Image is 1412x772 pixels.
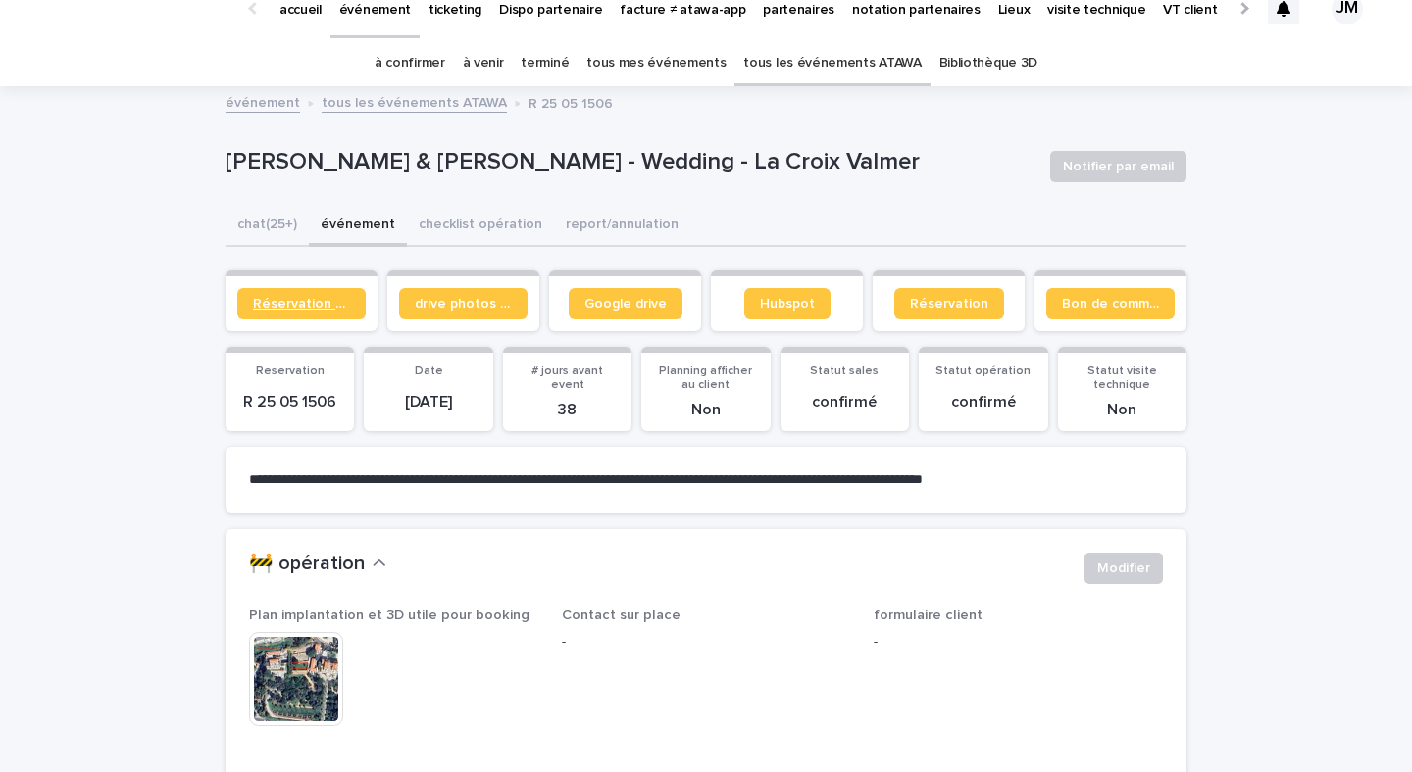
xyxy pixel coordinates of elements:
[584,297,667,311] span: Google drive
[1087,365,1157,391] span: Statut visite technique
[760,297,815,311] span: Hubspot
[521,40,569,86] a: terminé
[744,288,831,319] a: Hubspot
[586,40,726,86] a: tous mes événements
[554,206,690,247] button: report/annulation
[562,608,681,622] span: Contact sur place
[531,365,603,391] span: # jours avant event
[1046,288,1175,319] a: Bon de commande
[226,206,309,247] button: chat (25+)
[935,365,1031,377] span: Statut opération
[226,148,1034,176] p: [PERSON_NAME] & [PERSON_NAME] - Wedding - La Croix Valmer
[253,297,350,311] span: Réservation client
[249,553,365,576] h2: 🚧 opération
[659,365,752,391] span: Planning afficher au client
[463,40,504,86] a: à venir
[515,401,620,419] p: 38
[569,288,682,319] a: Google drive
[1070,401,1175,419] p: Non
[874,608,983,622] span: formulaire client
[874,632,1163,652] p: -
[256,365,325,377] span: Reservation
[810,365,879,377] span: Statut sales
[939,40,1037,86] a: Bibliothèque 3D
[743,40,921,86] a: tous les événements ATAWA
[792,393,897,411] p: confirmé
[931,393,1035,411] p: confirmé
[237,393,342,411] p: R 25 05 1506
[399,288,528,319] a: drive photos coordinateur
[407,206,554,247] button: checklist opération
[1050,151,1186,182] button: Notifier par email
[322,90,507,113] a: tous les événements ATAWA
[415,297,512,311] span: drive photos coordinateur
[653,401,758,419] p: Non
[1084,553,1163,584] button: Modifier
[415,365,443,377] span: Date
[1062,297,1159,311] span: Bon de commande
[237,288,366,319] a: Réservation client
[894,288,1004,319] a: Réservation
[249,553,386,576] button: 🚧 opération
[375,40,445,86] a: à confirmer
[1063,157,1174,176] span: Notifier par email
[562,632,851,652] p: -
[910,297,988,311] span: Réservation
[249,608,529,622] span: Plan implantation et 3D utile pour booking
[309,206,407,247] button: événement
[226,90,300,113] a: événement
[529,91,613,113] p: R 25 05 1506
[1097,558,1150,578] span: Modifier
[376,393,480,411] p: [DATE]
